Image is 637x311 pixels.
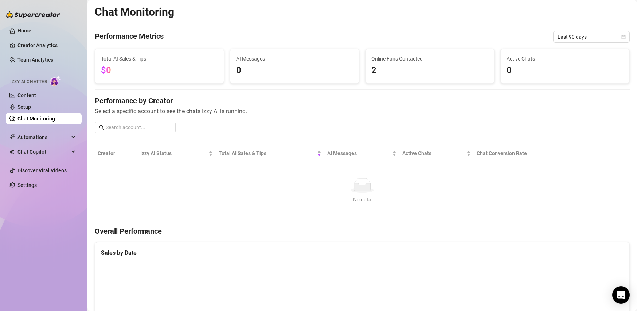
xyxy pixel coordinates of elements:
[17,39,76,51] a: Creator Analytics
[371,55,488,63] span: Online Fans Contacted
[17,104,31,110] a: Setup
[216,145,324,162] th: Total AI Sales & Tips
[17,28,31,34] a: Home
[324,145,399,162] th: AI Messages
[236,64,353,77] span: 0
[17,131,69,143] span: Automations
[101,248,624,257] div: Sales by Date
[95,96,630,106] h4: Performance by Creator
[140,149,207,157] span: Izzy AI Status
[402,149,465,157] span: Active Chats
[17,168,67,173] a: Discover Viral Videos
[17,146,69,158] span: Chat Copilot
[219,149,315,157] span: Total AI Sales & Tips
[101,55,218,63] span: Total AI Sales & Tips
[101,196,624,204] div: No data
[101,65,111,75] span: $0
[6,11,60,18] img: logo-BBDzfeDw.svg
[507,55,624,63] span: Active Chats
[137,145,216,162] th: Izzy AI Status
[106,123,171,131] input: Search account...
[17,182,37,188] a: Settings
[50,76,61,86] img: AI Chatter
[17,57,53,63] a: Team Analytics
[9,134,15,140] span: thunderbolt
[558,31,625,42] span: Last 90 days
[95,145,137,162] th: Creator
[95,107,630,116] span: Select a specific account to see the chats Izzy AI is running.
[236,55,353,63] span: AI Messages
[17,92,36,98] a: Content
[95,31,164,43] h4: Performance Metrics
[612,286,630,304] div: Open Intercom Messenger
[371,64,488,77] span: 2
[621,35,626,39] span: calendar
[99,125,104,130] span: search
[399,145,474,162] th: Active Chats
[95,5,174,19] h2: Chat Monitoring
[327,149,391,157] span: AI Messages
[95,226,630,236] h4: Overall Performance
[17,116,55,122] a: Chat Monitoring
[474,145,576,162] th: Chat Conversion Rate
[10,78,47,85] span: Izzy AI Chatter
[9,149,14,154] img: Chat Copilot
[507,64,624,77] span: 0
